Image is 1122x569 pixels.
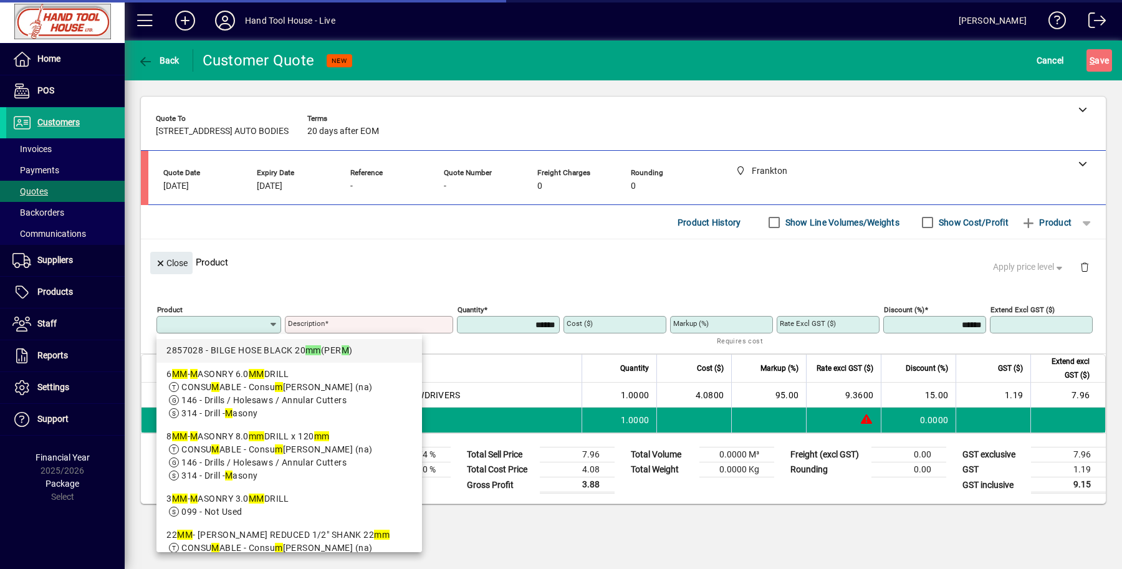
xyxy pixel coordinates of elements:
[783,216,899,229] label: Show Line Volumes/Weights
[249,431,256,441] em: m
[156,425,422,487] mat-option: 8MM - MASONRY 8.0mm DRILL x 120mm
[998,361,1023,375] span: GST ($)
[342,345,349,355] em: M
[1030,383,1105,408] td: 7.96
[871,462,946,477] td: 0.00
[461,447,540,462] td: Total Sell Price
[956,477,1031,493] td: GST inclusive
[166,344,412,357] div: 2857028 - BILGE HOSE BLACK 20 (PER )
[871,447,946,462] td: 0.00
[305,345,313,355] em: m
[956,447,1031,462] td: GST exclusive
[180,369,187,379] em: M
[1090,50,1109,70] span: ave
[177,530,185,540] em: M
[6,202,125,223] a: Backorders
[6,223,125,244] a: Communications
[956,462,1031,477] td: GST
[332,57,347,65] span: NEW
[135,49,183,72] button: Back
[37,255,73,265] span: Suppliers
[190,369,198,379] em: M
[275,382,282,392] em: m
[1037,50,1064,70] span: Cancel
[1031,477,1106,493] td: 9.15
[673,211,746,234] button: Product History
[956,383,1030,408] td: 1.19
[157,305,183,314] mat-label: Product
[540,462,615,477] td: 4.08
[350,181,353,191] span: -
[205,9,245,32] button: Profile
[1039,2,1067,43] a: Knowledge Base
[1070,252,1100,282] button: Delete
[46,479,79,489] span: Package
[211,382,219,392] em: M
[125,49,193,72] app-page-header-button: Back
[656,383,731,408] td: 4.0800
[6,277,125,308] a: Products
[166,430,412,443] div: 8 - ASONRY 8.0 DRILL x 120
[12,165,59,175] span: Payments
[165,9,205,32] button: Add
[37,287,73,297] span: Products
[181,457,347,467] span: 146 - Drills / Holesaws / Annular Cutters
[567,319,593,328] mat-label: Cost ($)
[1038,355,1090,382] span: Extend excl GST ($)
[155,253,188,274] span: Close
[37,318,57,328] span: Staff
[314,431,322,441] em: m
[906,361,948,375] span: Discount (%)
[817,361,873,375] span: Rate excl GST ($)
[6,138,125,160] a: Invoices
[621,389,650,401] span: 1.0000
[620,361,649,375] span: Quantity
[37,85,54,95] span: POS
[156,363,422,425] mat-option: 6MM - MASONRY 6.0MM DRILL
[6,245,125,276] a: Suppliers
[382,530,390,540] em: m
[12,186,48,196] span: Quotes
[540,477,615,493] td: 3.88
[673,319,709,328] mat-label: Markup (%)
[166,528,412,542] div: 22 - [PERSON_NAME] REDUCED 1/2" SHANK 22
[225,408,233,418] em: M
[6,44,125,75] a: Home
[959,11,1027,31] div: [PERSON_NAME]
[461,462,540,477] td: Total Cost Price
[731,383,806,408] td: 95.00
[181,444,372,454] span: CONSU ABLE - Consu [PERSON_NAME] (na)
[256,369,264,379] em: M
[1031,447,1106,462] td: 7.96
[163,181,189,191] span: [DATE]
[784,447,871,462] td: Freight (excl GST)
[256,494,264,504] em: M
[138,55,180,65] span: Back
[225,471,233,481] em: M
[313,345,320,355] em: m
[1090,55,1095,65] span: S
[181,507,242,517] span: 099 - Not Used
[1031,462,1106,477] td: 1.19
[147,257,196,268] app-page-header-button: Close
[884,305,924,314] mat-label: Discount (%)
[6,160,125,181] a: Payments
[37,54,60,64] span: Home
[36,452,90,462] span: Financial Year
[190,494,198,504] em: M
[307,127,379,136] span: 20 days after EOM
[12,144,52,154] span: Invoices
[1086,49,1112,72] button: Save
[156,487,422,524] mat-option: 3MM - MASONRY 3.0MM DRILL
[166,492,412,505] div: 3 - ASONRY 3.0 DRILL
[181,382,372,392] span: CONSU ABLE - Consu [PERSON_NAME] (na)
[172,494,180,504] em: M
[257,181,282,191] span: [DATE]
[322,431,329,441] em: m
[881,383,956,408] td: 15.00
[990,305,1055,314] mat-label: Extend excl GST ($)
[181,408,257,418] span: 314 - Drill - asony
[37,117,80,127] span: Customers
[156,127,289,136] span: [STREET_ADDRESS] AUTO BODIES
[760,361,798,375] span: Markup (%)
